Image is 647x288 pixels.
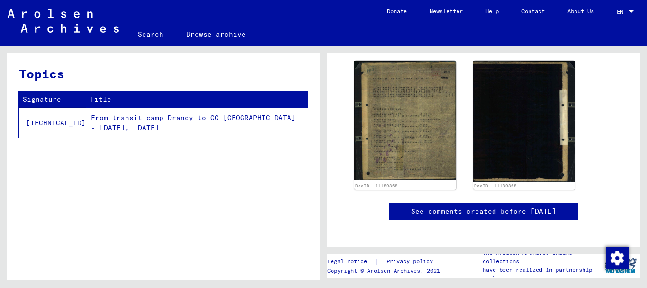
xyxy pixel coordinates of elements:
a: Search [126,23,175,46]
a: Legal notice [327,257,375,267]
a: DocID: 11189868 [474,183,517,188]
th: Title [86,91,308,108]
p: The Arolsen Archives online collections [483,249,601,266]
span: EN [617,9,627,15]
h3: Topics [19,65,307,83]
img: 001.jpg [354,61,456,180]
p: Copyright © Arolsen Archives, 2021 [327,267,444,275]
div: | [327,257,444,267]
img: yv_logo.png [603,254,638,278]
a: See comments created before [DATE] [411,206,556,216]
a: DocID: 11189868 [355,183,398,188]
img: Change consent [606,247,629,269]
a: Browse archive [175,23,257,46]
p: have been realized in partnership with [483,266,601,283]
img: Arolsen_neg.svg [8,9,119,33]
td: From transit camp Drancy to CC [GEOGRAPHIC_DATA] - [DATE], [DATE] [86,108,308,138]
a: Privacy policy [379,257,444,267]
img: 002.jpg [473,61,575,182]
td: [TECHNICAL_ID] [19,108,86,138]
th: Signature [19,91,86,108]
